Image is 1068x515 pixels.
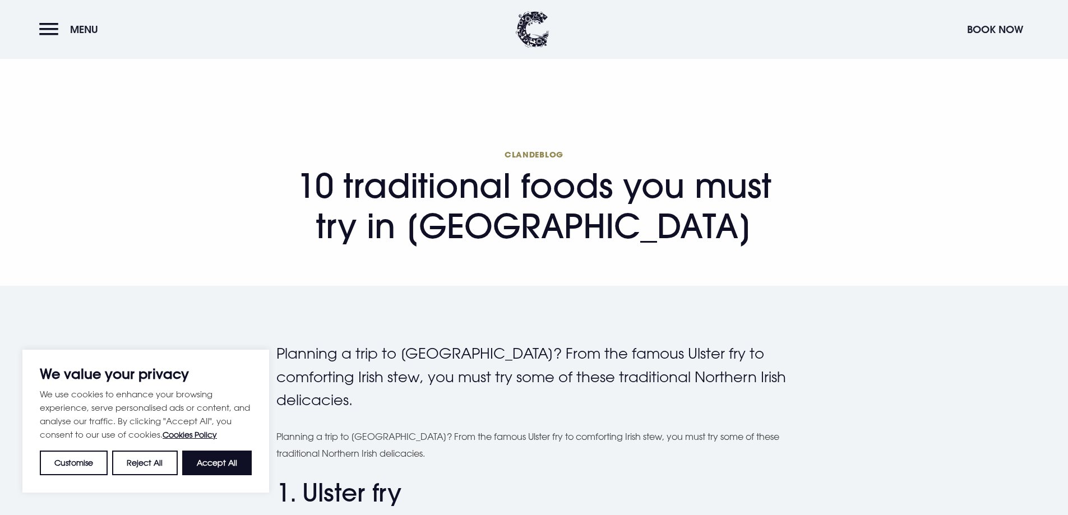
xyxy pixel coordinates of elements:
button: Accept All [182,451,252,475]
span: Clandeblog [276,149,792,160]
button: Menu [39,17,104,41]
a: Cookies Policy [163,430,217,439]
p: We value your privacy [40,367,252,381]
div: We value your privacy [22,350,269,493]
span: Menu [70,23,98,36]
p: Planning a trip to [GEOGRAPHIC_DATA]? From the famous Ulster fry to comforting Irish stew, you mu... [276,342,792,412]
p: We use cookies to enhance your browsing experience, serve personalised ads or content, and analys... [40,387,252,442]
h1: 10 traditional foods you must try in [GEOGRAPHIC_DATA] [276,149,792,246]
p: Planning a trip to [GEOGRAPHIC_DATA]? From the famous Ulster fry to comforting Irish stew, you mu... [276,428,792,462]
button: Customise [40,451,108,475]
button: Book Now [961,17,1029,41]
img: Clandeboye Lodge [516,11,549,48]
h2: 1. Ulster fry [276,478,792,508]
button: Reject All [112,451,177,475]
